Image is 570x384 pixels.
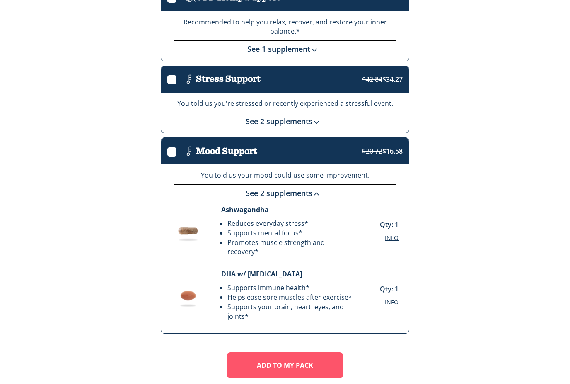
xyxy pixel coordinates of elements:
[227,352,343,378] button: Add To MY Pack
[246,116,325,126] a: See 2 supplements
[167,217,209,245] img: Supplement Image
[385,234,399,242] span: Info
[227,302,356,321] li: Supports your brain, heart, eyes, and joints*
[227,219,354,228] li: Reduces everyday stress*
[227,293,356,302] li: Helps ease sore muscles after exercise*
[221,205,269,214] strong: Ashwagandha
[227,238,354,257] li: Promotes muscle strength and recovery*
[174,17,396,37] p: Recommended to help you relax, recover, and restore your inner balance.*
[167,146,182,155] label: .
[310,46,319,54] img: down-chevron.svg
[167,73,182,83] label: .
[174,171,396,180] p: You told us your mood could use some improvement.
[312,118,321,126] img: down-chevron.svg
[362,75,382,84] strike: $42.84
[174,99,396,108] p: You told us you're stressed or recently experienced a stressful event.
[196,74,261,84] h3: Stress Support
[196,146,257,157] h3: Mood Support
[182,72,196,86] img: Icon
[380,284,399,294] p: Qty: 1
[167,281,209,309] img: Supplement Image
[227,228,354,238] li: Supports mental focus*
[227,283,356,293] li: Supports immune health*
[362,147,382,156] strike: $20.72
[380,220,399,230] p: Qty: 1
[385,298,399,306] button: Info
[221,269,302,279] strong: DHA w/ [MEDICAL_DATA]
[182,144,196,158] img: Icon
[362,75,403,84] span: $34.27
[247,44,323,54] a: See 1 supplement
[246,188,325,198] a: See 2 supplements
[312,190,321,198] img: down-chevron.svg
[362,147,403,156] span: $16.58
[385,234,399,242] button: Info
